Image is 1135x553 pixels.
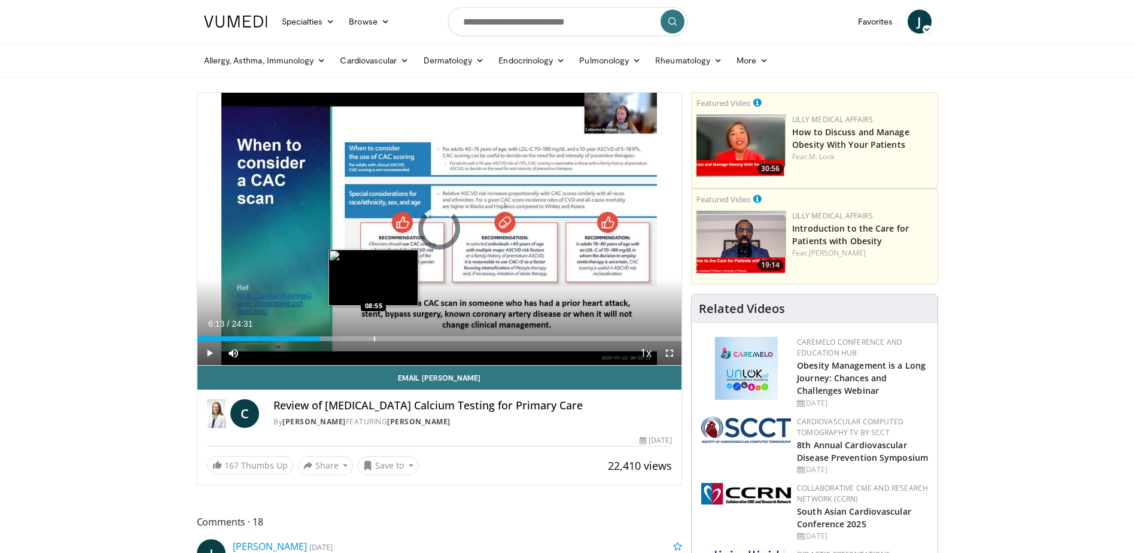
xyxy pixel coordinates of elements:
a: Cardiovascular [333,48,416,72]
span: 30:56 [757,163,783,174]
a: How to Discuss and Manage Obesity With Your Patients [792,126,909,150]
small: [DATE] [309,542,333,552]
a: [PERSON_NAME] [809,248,866,258]
button: Playback Rate [634,341,658,365]
a: Allergy, Asthma, Immunology [197,48,333,72]
div: By FEATURING [273,417,672,427]
span: 167 [224,460,239,471]
span: Comments 18 [197,514,683,530]
video-js: Video Player [197,93,682,366]
img: c98a6a29-1ea0-4bd5-8cf5-4d1e188984a7.png.150x105_q85_crop-smart_upscale.png [696,114,786,177]
a: [PERSON_NAME] [387,417,451,427]
a: Email [PERSON_NAME] [197,366,682,390]
img: acc2e291-ced4-4dd5-b17b-d06994da28f3.png.150x105_q85_crop-smart_upscale.png [696,211,786,274]
input: Search topics, interventions [448,7,687,36]
a: M. Look [809,151,835,162]
a: Pulmonology [572,48,648,72]
img: 51a70120-4f25-49cc-93a4-67582377e75f.png.150x105_q85_autocrop_double_scale_upscale_version-0.2.png [701,417,791,443]
small: Featured Video [696,194,751,205]
span: 6:13 [208,319,224,329]
h4: Related Videos [699,302,785,316]
a: More [729,48,775,72]
a: CaReMeLO Conference and Education Hub [797,337,902,358]
div: [DATE] [640,435,672,446]
a: Lilly Medical Affairs [792,114,873,124]
a: Favorites [851,10,900,34]
a: Dermatology [416,48,492,72]
a: 30:56 [696,114,786,177]
div: Feat. [792,151,933,162]
div: [DATE] [797,464,928,475]
a: South Asian Cardiovascular Conference 2025 [797,506,911,530]
div: [DATE] [797,398,928,409]
span: 19:14 [757,260,783,271]
div: [DATE] [797,531,928,542]
button: Share [298,456,354,475]
a: 167 Thumbs Up [207,456,293,475]
a: Cardiovascular Computed Tomography TV by SCCT [797,417,903,437]
a: Collaborative CME and Research Network (CCRN) [797,483,928,504]
h4: Review of [MEDICAL_DATA] Calcium Testing for Primary Care [273,399,672,412]
a: Specialties [275,10,342,34]
a: 19:14 [696,211,786,274]
img: a04ee3ba-8487-4636-b0fb-5e8d268f3737.png.150x105_q85_autocrop_double_scale_upscale_version-0.2.png [701,483,791,505]
button: Save to [358,456,419,475]
a: 8th Annual Cardiovascular Disease Prevention Symposium [797,439,928,463]
a: J [908,10,932,34]
a: [PERSON_NAME] [233,540,307,553]
img: VuMedi Logo [204,16,267,28]
a: C [230,399,259,428]
button: Fullscreen [658,341,681,365]
div: Feat. [792,248,933,259]
img: 45df64a9-a6de-482c-8a90-ada250f7980c.png.150x105_q85_autocrop_double_scale_upscale_version-0.2.jpg [715,337,778,400]
span: / [227,319,230,329]
a: Obesity Management is a Long Journey: Chances and Challenges Webinar [797,360,926,396]
a: Browse [342,10,397,34]
small: Featured Video [696,98,751,108]
a: [PERSON_NAME] [282,417,346,427]
button: Mute [221,341,245,365]
a: Introduction to the Care for Patients with Obesity [792,223,909,247]
a: Rheumatology [648,48,729,72]
span: 24:31 [232,319,252,329]
img: image.jpeg [328,250,418,306]
a: Endocrinology [491,48,572,72]
img: Dr. Catherine P. Benziger [207,399,226,428]
button: Play [197,341,221,365]
div: Progress Bar [197,336,682,341]
a: Lilly Medical Affairs [792,211,873,221]
span: 22,410 views [608,458,672,473]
